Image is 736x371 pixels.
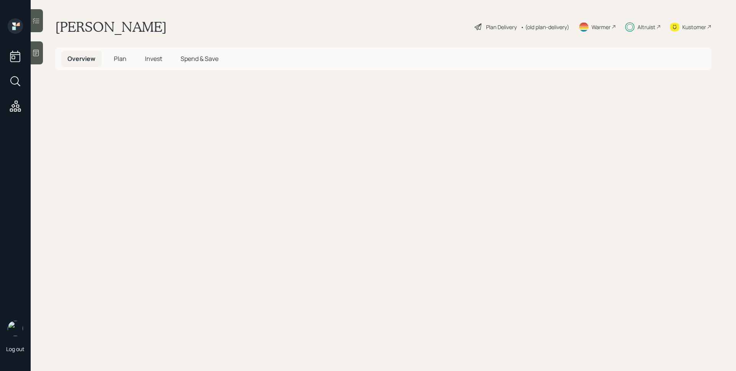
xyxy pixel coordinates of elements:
span: Spend & Save [181,54,219,63]
span: Invest [145,54,162,63]
span: Plan [114,54,127,63]
div: Warmer [591,23,611,31]
div: Kustomer [682,23,706,31]
div: Plan Delivery [486,23,517,31]
div: • (old plan-delivery) [521,23,569,31]
img: james-distasi-headshot.png [8,321,23,336]
h1: [PERSON_NAME] [55,18,167,35]
span: Overview [67,54,95,63]
div: Log out [6,345,25,353]
div: Altruist [637,23,655,31]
